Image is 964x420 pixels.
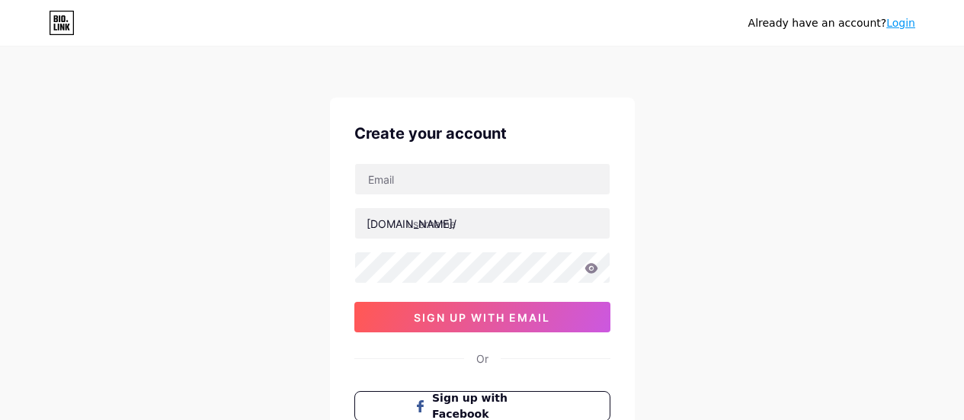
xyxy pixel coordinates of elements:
[476,351,488,367] div: Or
[886,17,915,29] a: Login
[354,122,610,145] div: Create your account
[355,164,610,194] input: Email
[355,208,610,239] input: username
[354,302,610,332] button: sign up with email
[748,15,915,31] div: Already have an account?
[414,311,550,324] span: sign up with email
[367,216,456,232] div: [DOMAIN_NAME]/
